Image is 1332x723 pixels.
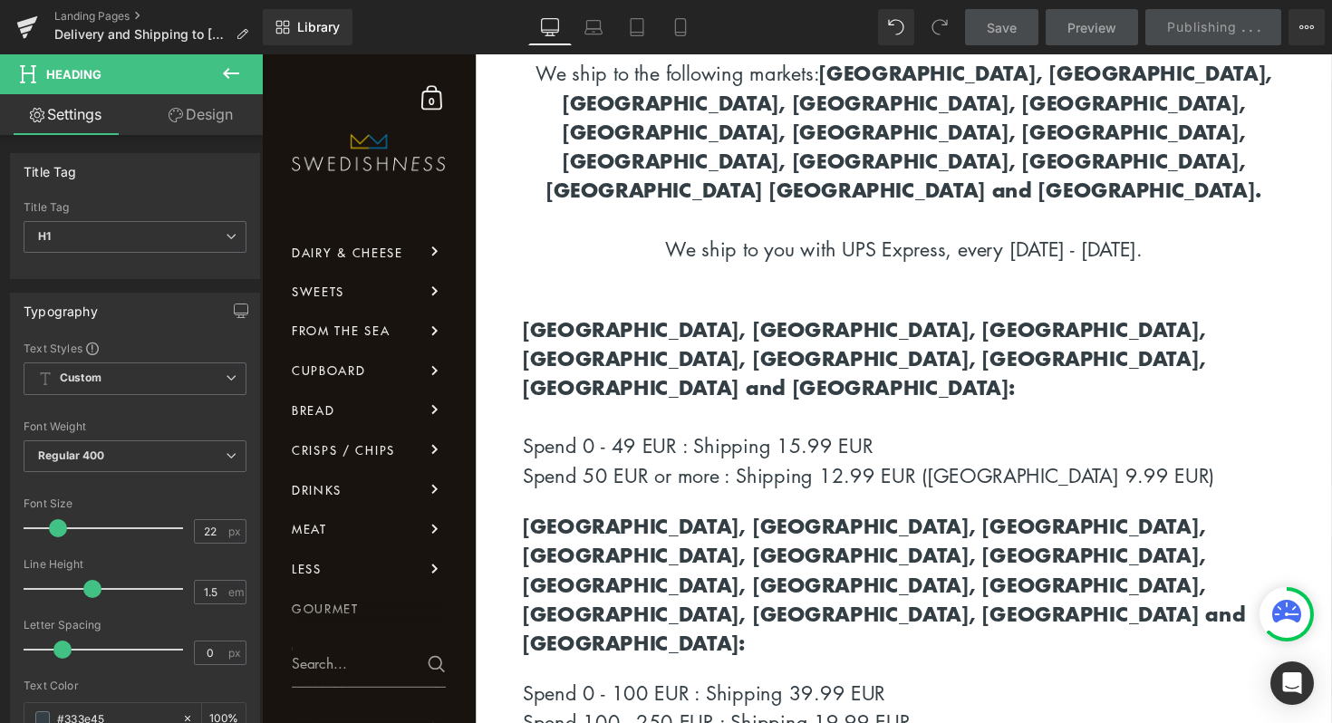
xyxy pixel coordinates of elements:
[1289,9,1325,45] button: More
[24,341,246,355] div: Text Styles
[60,371,101,386] b: Custom
[31,82,188,120] img: Swedishness
[31,355,75,376] span: Bread
[31,599,188,649] input: Search...
[31,193,145,214] span: Dairy & Cheese
[528,9,572,45] a: Desktop
[54,27,228,42] span: Delivery and Shipping to [GEOGRAPHIC_DATA]
[615,9,659,45] a: Tablet
[228,525,244,537] span: px
[163,43,185,64] span: 0
[54,9,263,24] a: Landing Pages
[24,558,246,571] div: Line Height
[922,9,958,45] button: Redo
[24,619,246,631] div: Letter Spacing
[46,67,101,82] span: Heading
[1270,661,1314,705] div: Open Intercom Messenger
[267,418,976,444] i: Spend 50 EUR or more : Shipping 12.99 EUR ([GEOGRAPHIC_DATA] 9.99 EUR)
[572,9,615,45] a: Laptop
[987,18,1017,37] span: Save
[878,9,914,45] button: Undo
[135,94,266,135] a: Design
[659,9,702,45] a: Mobile
[267,266,967,355] strong: [GEOGRAPHIC_DATA], [GEOGRAPHIC_DATA], [GEOGRAPHIC_DATA], [GEOGRAPHIC_DATA], [GEOGRAPHIC_DATA], [G...
[267,184,1048,214] h1: We ship to you with UPS Express, every [DATE] - [DATE].
[31,477,67,497] span: Meat
[38,448,105,462] b: Regular 400
[24,420,246,433] div: Font Weight
[31,274,131,294] span: From the Sea
[24,294,98,319] div: Typography
[1046,9,1138,45] a: Preview
[267,670,664,697] span: Spend 100 - 250 EUR : Shipping 19.99 EUR
[169,615,188,634] button: Submit
[24,201,246,214] div: Title Tag
[267,386,1048,416] h1: Spend 0 - 49 EUR : Shipping 15.99 EUR
[31,314,106,335] span: Cupboard
[24,154,77,179] div: Title Tag
[31,558,99,579] span: Gourmet
[292,5,1036,153] strong: [GEOGRAPHIC_DATA], [GEOGRAPHIC_DATA], [GEOGRAPHIC_DATA], [GEOGRAPHIC_DATA], [GEOGRAPHIC_DATA], [G...
[228,586,244,598] span: em
[263,9,352,45] a: New Library
[31,437,82,458] span: Drinks
[31,517,62,538] span: LESS
[267,468,1008,617] strong: [GEOGRAPHIC_DATA], [GEOGRAPHIC_DATA], [GEOGRAPHIC_DATA], [GEOGRAPHIC_DATA], [GEOGRAPHIC_DATA], [G...
[24,680,246,692] div: Text Color
[267,639,1048,669] h1: Spend 0 - 100 EUR : Shipping 39.99 EUR
[228,647,244,659] span: px
[267,5,1048,154] h1: We ship to the following markets:
[31,234,85,255] span: Sweets
[38,229,51,243] b: H1
[297,19,340,35] span: Library
[1067,18,1116,37] span: Preview
[31,396,137,417] span: Crisps / Chips
[24,497,246,510] div: Font Size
